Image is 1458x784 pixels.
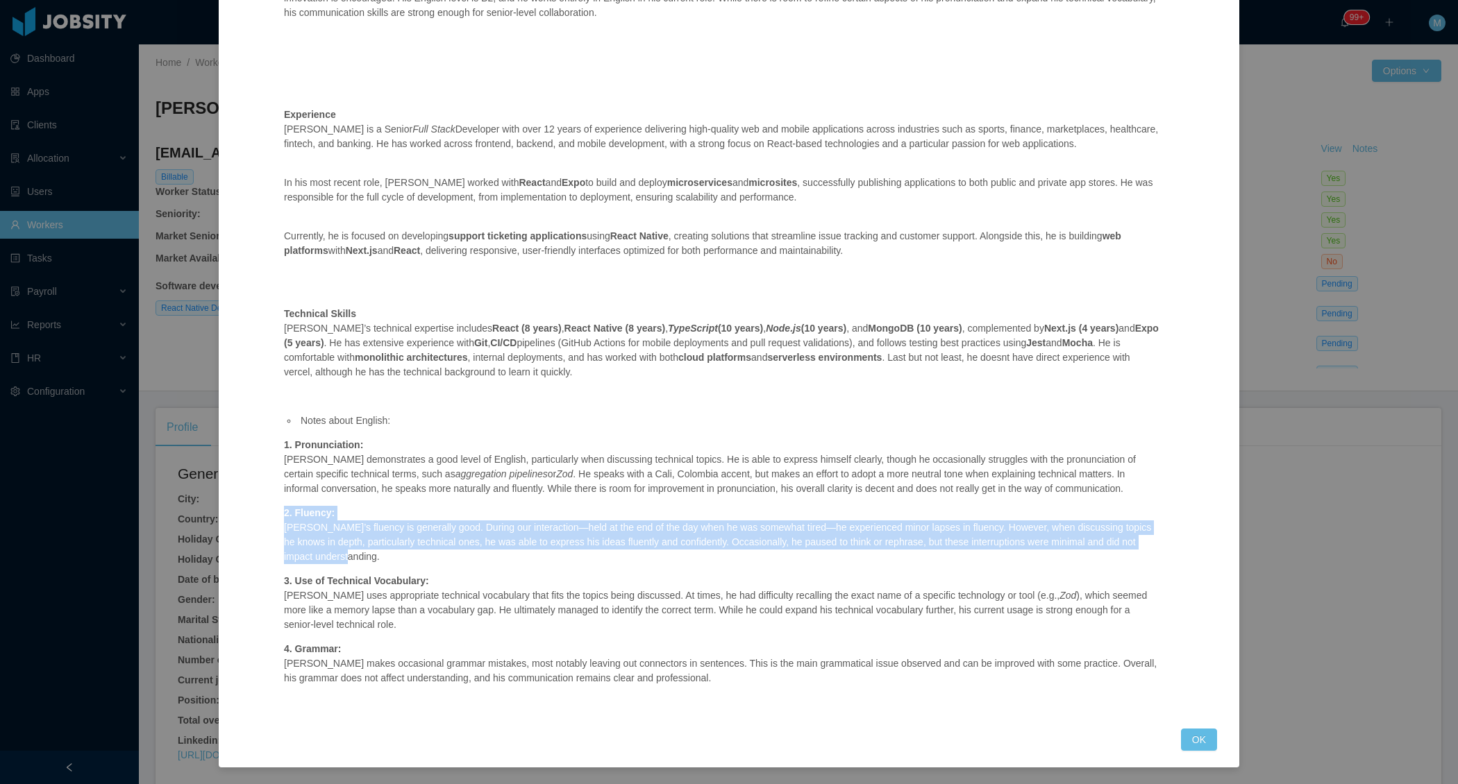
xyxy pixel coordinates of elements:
[284,507,335,518] strong: 2. Fluency:
[284,307,1161,380] p: [PERSON_NAME]’s technical expertise includes , , , , and , complemented by and . He has extensive...
[1062,337,1093,348] strong: Mocha
[284,230,1121,256] strong: web platforms
[284,574,1161,632] p: [PERSON_NAME] uses appropriate technical vocabulary that fits the topics being discussed. At time...
[455,468,548,479] em: aggregation pipelines
[284,642,1161,685] p: [PERSON_NAME] makes occasional grammar mistakes, most notably leaving out connectors in sentences...
[284,176,1161,205] p: In his most recent role, [PERSON_NAME] worked with and to build and deploy and , successfully pub...
[284,643,341,654] strong: 4. Grammar:
[284,109,336,120] strong: Experience
[668,323,718,334] em: TypeScript
[284,229,1161,258] p: Currently, he is focused on developing using , creating solutions that streamline issue tracking ...
[412,123,455,135] em: Full Stack
[766,323,801,334] em: Node.js
[284,575,429,586] strong: 3. Use of Technical Vocabulary:
[1026,337,1046,348] strong: Jest
[1181,728,1217,751] button: OK
[284,108,1161,151] p: [PERSON_NAME] is a Senior Developer with over 12 years of experience delivering high-quality web ...
[346,245,378,256] strong: Next.js
[284,308,356,319] strong: Technical Skills
[394,245,420,256] strong: React
[801,323,846,334] strong: (10 years)
[556,468,573,479] em: Zod
[718,323,763,334] strong: (10 years)
[564,323,666,334] strong: React Native (8 years)
[284,439,363,450] strong: 1. Pronunciation:
[284,438,1161,496] p: [PERSON_NAME] demonstrates a good level of English, particularly when discussing technical topics...
[610,230,669,241] strong: React Native
[678,352,751,363] strong: cloud platforms
[449,230,587,241] strong: support ticketing applications
[474,337,487,348] strong: Git
[748,177,797,188] strong: microsites
[284,506,1161,564] p: [PERSON_NAME]’s fluency is generally good. During our interaction—held at the end of the day when...
[1044,323,1118,334] strong: Next.js (4 years)
[562,177,585,188] strong: Expo
[355,352,468,363] strong: monolithic architectures
[767,352,882,363] strong: serverless environments
[1059,590,1076,601] em: Zod
[667,177,732,188] strong: microservices
[490,337,517,348] strong: CI/CD
[519,177,545,188] strong: React
[868,323,962,334] strong: MongoDB (10 years)
[298,414,1161,428] li: Notes about English:
[492,323,562,334] strong: React (8 years)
